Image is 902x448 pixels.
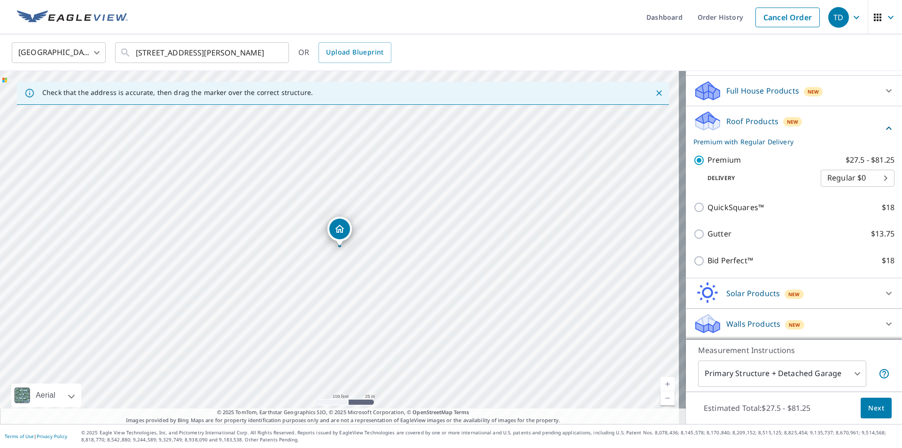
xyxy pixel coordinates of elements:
p: Delivery [693,174,821,182]
div: Roof ProductsNewPremium with Regular Delivery [693,110,894,147]
div: Primary Structure + Detached Garage [698,361,866,387]
a: Terms [454,409,469,416]
div: OR [298,42,391,63]
a: OpenStreetMap [412,409,452,416]
span: New [789,321,801,329]
span: New [788,291,800,298]
a: Cancel Order [755,8,820,27]
div: [GEOGRAPHIC_DATA] [12,39,106,66]
a: Terms of Use [5,433,34,440]
div: Aerial [11,384,81,407]
p: $18 [882,255,894,267]
div: Walls ProductsNew [693,313,894,335]
a: Upload Blueprint [319,42,391,63]
span: © 2025 TomTom, Earthstar Geographics SIO, © 2025 Microsoft Corporation, © [217,409,469,417]
div: Full House ProductsNew [693,79,894,102]
p: Measurement Instructions [698,345,890,356]
button: Close [653,87,665,99]
img: EV Logo [17,10,128,24]
p: | [5,433,67,439]
div: TD [828,7,849,28]
p: Solar Products [726,288,780,299]
p: Premium with Regular Delivery [693,137,883,147]
a: Privacy Policy [37,433,67,440]
div: Dropped pin, building 1, Residential property, 1980 Devils Gulch Rd Estes Park, CO 80517 [327,217,352,246]
p: $27.5 - $81.25 [846,154,894,166]
p: Walls Products [726,318,780,330]
span: Your report will include the primary structure and a detached garage if one exists. [879,368,890,379]
span: Next [868,402,884,414]
p: Full House Products [726,85,799,96]
button: Next [861,398,892,419]
a: Current Level 18, Zoom In [661,377,675,391]
span: Upload Blueprint [326,47,383,58]
p: Roof Products [726,116,778,127]
p: QuickSquares™ [708,202,764,213]
input: Search by address or latitude-longitude [136,39,270,66]
p: © 2025 Eagle View Technologies, Inc. and Pictometry International Corp. All Rights Reserved. Repo... [81,429,897,443]
div: Regular $0 [821,165,894,191]
div: Solar ProductsNew [693,282,894,305]
p: Estimated Total: $27.5 - $81.25 [696,398,818,418]
span: New [787,118,799,126]
p: Check that the address is accurate, then drag the marker over the correct structure. [42,88,313,97]
div: Aerial [33,384,58,407]
a: Current Level 18, Zoom Out [661,391,675,405]
span: New [808,88,819,95]
p: $13.75 [871,228,894,240]
p: Bid Perfect™ [708,255,753,267]
p: Premium [708,154,741,166]
p: $18 [882,202,894,213]
p: Gutter [708,228,731,240]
